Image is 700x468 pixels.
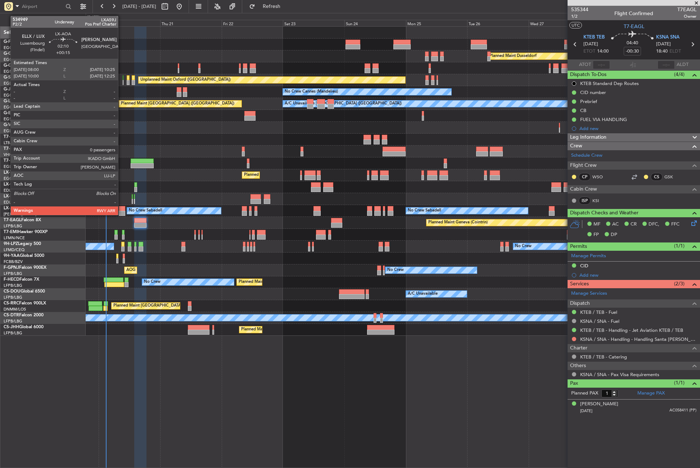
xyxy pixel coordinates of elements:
div: Prebrief [580,98,597,104]
a: CS-RRCFalcon 900LX [4,301,46,306]
span: Refresh [257,4,287,9]
a: KSNA / SNA - Pax Visa Requirements [580,371,659,378]
span: G-SIRS [4,75,17,80]
span: F-GPNJ [4,266,19,270]
a: LFPB/LBG [4,330,22,336]
a: LFPB/LBG [4,295,22,300]
span: DFC, [649,221,659,228]
div: Add new [579,272,696,278]
div: CID [580,263,588,269]
div: Planned Maint [GEOGRAPHIC_DATA] ([GEOGRAPHIC_DATA]) [241,324,354,335]
span: CS-RRC [4,301,19,306]
span: (2/3) [674,280,685,288]
span: G-GAAL [4,52,20,56]
a: KSNA / SNA - Handling - Handling Santa [PERSON_NAME] KSNA - [GEOGRAPHIC_DATA] [580,336,696,342]
button: UTC [569,22,582,28]
a: G-VNORChallenger 650 [4,123,52,127]
div: Wed 20 [99,20,160,26]
a: DNMM/LOS [4,307,26,312]
a: KTEB / TEB - Fuel [580,309,617,315]
button: Only With Activity [8,14,78,26]
span: Flight Crew [570,161,597,170]
div: A/C Unavailable [408,289,438,299]
div: Sun 24 [344,20,406,26]
span: [DATE] - [DATE] [122,3,156,10]
span: MF [593,221,600,228]
a: Manage PAX [637,390,665,397]
div: Unplanned Maint Oxford ([GEOGRAPHIC_DATA]) [140,75,231,85]
div: ISP [579,197,591,205]
a: CS-JHHGlobal 6000 [4,325,44,329]
a: EGNR/CEG [4,69,25,74]
span: Services [570,280,589,288]
span: ETOT [583,48,595,55]
span: CS-DOU [4,289,21,294]
div: Sat 23 [283,20,344,26]
a: F-GPNJFalcon 900EX [4,266,46,270]
span: (1/1) [674,242,685,250]
a: G-SIRSCitation Excel [4,75,45,80]
a: VHHH/HKG [4,152,25,157]
span: Only With Activity [19,17,76,22]
span: 04:40 [627,40,638,47]
button: Refresh [246,1,289,12]
span: G-ENRG [4,111,21,115]
a: CS-DOUGlobal 6500 [4,289,45,294]
a: EGGW/LTN [4,57,25,62]
span: CS-DTR [4,313,19,317]
div: Flight Confirmed [614,10,653,17]
a: T7-EMIHawker 900XP [4,230,48,234]
span: 14:00 [597,48,609,55]
a: EGLF/FAB [4,81,22,86]
span: Pax [570,379,578,388]
span: AC058411 (PP) [669,407,696,414]
div: No Crew Sabadell [129,205,162,216]
a: FCBB/BZV [4,259,23,264]
a: LFPB/LBG [4,318,22,324]
span: FFC [671,221,679,228]
div: No Crew [387,265,404,276]
span: KSNA SNA [656,34,679,41]
a: EDLW/DTM [4,200,25,205]
a: LFMD/CEQ [4,247,24,253]
span: CR [631,221,637,228]
a: G-GAALCessna Citation XLS+ [4,52,63,56]
a: KTEB / TEB - Handling - Jet Aviation KTEB / TEB [580,327,683,333]
a: KSNA / SNA - Fuel [580,318,619,324]
a: EDLW/DTM [4,188,25,193]
span: 535344 [571,6,588,13]
div: Planned Maint [GEOGRAPHIC_DATA] ([GEOGRAPHIC_DATA]) [239,277,352,288]
span: Dispatch To-Dos [570,71,606,79]
a: CS-DTRFalcon 2000 [4,313,44,317]
span: KTEB TEB [583,34,605,41]
span: Dispatch [570,299,590,308]
div: Planned Maint Dusseldorf [489,51,537,62]
span: T7-BRE [4,135,18,139]
span: F-HECD [4,277,19,282]
span: G-GARE [4,63,20,68]
span: G-FOMO [4,40,22,44]
span: 9H-YAA [4,254,20,258]
a: WSO [592,174,609,180]
span: T7-FFI [4,147,16,151]
div: Mon 25 [406,20,468,26]
span: AC [612,221,619,228]
label: Planned PAX [571,390,598,397]
a: 9H-LPZLegacy 500 [4,242,41,246]
div: Fri 22 [222,20,283,26]
a: LX-INBFalcon 900EX EASy II [4,194,60,199]
a: [PERSON_NAME]/QSA [4,211,46,217]
span: LX-GBH [4,182,19,187]
span: G-LEGC [4,99,19,103]
a: EGGW/LTN [4,176,25,181]
input: Airport [22,1,63,12]
div: CP [579,173,591,181]
div: No Crew [515,241,532,252]
span: LX-AOA [4,206,20,210]
a: EGGW/LTN [4,93,25,98]
div: No Crew Sabadell [408,205,441,216]
span: Cabin Crew [570,185,597,193]
span: Dispatch Checks and Weather [570,209,638,217]
div: [DATE] [87,14,99,21]
div: KTEB Standard Dep Routes [580,80,639,86]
